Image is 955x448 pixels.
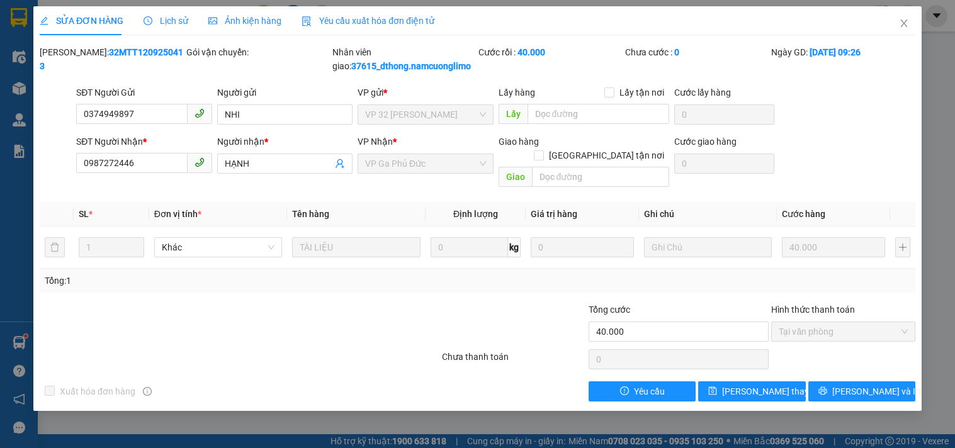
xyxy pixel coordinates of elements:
[186,45,330,59] div: Gói vận chuyển:
[517,47,545,57] b: 40.000
[674,47,679,57] b: 0
[351,61,471,71] b: 37615_dthong.namcuonglimo
[365,154,485,173] span: VP Ga Phủ Đức
[40,16,123,26] span: SỬA ĐƠN HÀNG
[208,16,217,25] span: picture
[217,86,353,99] div: Người gửi
[292,209,329,219] span: Tên hàng
[40,45,183,73] div: [PERSON_NAME]:
[453,209,498,219] span: Định lượng
[441,350,587,372] div: Chưa thanh toán
[144,16,188,26] span: Lịch sử
[302,16,434,26] span: Yêu cầu xuất hóa đơn điện tử
[45,237,65,257] button: delete
[335,159,345,169] span: user-add
[76,135,212,148] div: SĐT Người Nhận
[531,237,634,257] input: 0
[499,137,539,147] span: Giao hàng
[55,384,140,398] span: Xuất hóa đơn hàng
[782,209,825,219] span: Cước hàng
[674,137,737,147] label: Cước giao hàng
[162,238,274,257] span: Khác
[708,386,717,396] span: save
[782,237,885,257] input: 0
[895,237,910,257] button: plus
[779,322,907,341] span: Tại văn phòng
[625,45,769,59] div: Chưa cước :
[154,209,201,219] span: Đơn vị tính
[531,209,577,219] span: Giá trị hàng
[639,202,777,227] th: Ghi chú
[40,16,48,25] span: edit
[771,45,915,59] div: Ngày GD:
[292,237,420,257] input: VD: Bàn, Ghế
[544,148,669,162] span: [GEOGRAPHIC_DATA] tận nơi
[143,387,152,396] span: info-circle
[528,104,669,124] input: Dọc đường
[365,105,485,124] span: VP 32 Mạc Thái Tổ
[217,135,353,148] div: Người nhận
[358,86,493,99] div: VP gửi
[195,108,205,118] span: phone
[79,209,89,219] span: SL
[832,384,920,398] span: [PERSON_NAME] và In
[478,45,622,59] div: Cước rồi :
[144,16,152,25] span: clock-circle
[810,47,861,57] b: [DATE] 09:26
[532,167,669,187] input: Dọc đường
[771,305,855,315] label: Hình thức thanh toán
[499,87,535,98] span: Lấy hàng
[589,381,696,401] button: exclamation-circleYêu cầu
[634,384,665,398] span: Yêu cầu
[40,47,183,71] b: 32MTT1209250413
[208,16,281,26] span: Ảnh kiện hàng
[508,237,521,257] span: kg
[722,384,823,398] span: [PERSON_NAME] thay đổi
[899,18,909,28] span: close
[45,274,370,288] div: Tổng: 1
[499,167,532,187] span: Giao
[818,386,827,396] span: printer
[332,45,476,73] div: Nhân viên giao:
[589,305,630,315] span: Tổng cước
[620,386,629,396] span: exclamation-circle
[195,157,205,167] span: phone
[644,237,772,257] input: Ghi Chú
[886,6,922,42] button: Close
[674,87,731,98] label: Cước lấy hàng
[674,154,775,174] input: Cước giao hàng
[698,381,805,401] button: save[PERSON_NAME] thay đổi
[614,86,669,99] span: Lấy tận nơi
[674,104,775,125] input: Cước lấy hàng
[499,104,528,124] span: Lấy
[358,137,393,147] span: VP Nhận
[76,86,212,99] div: SĐT Người Gửi
[808,381,915,401] button: printer[PERSON_NAME] và In
[302,16,312,26] img: icon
